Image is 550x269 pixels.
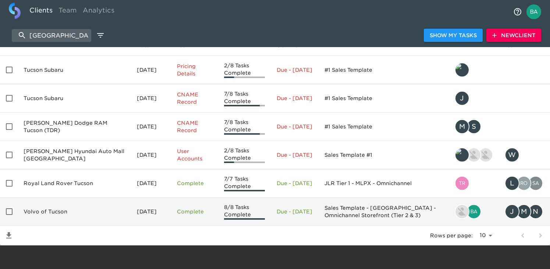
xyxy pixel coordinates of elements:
td: Volvo of Tucson [18,198,131,226]
img: tristan.walk@roadster.com [455,177,469,190]
button: notifications [509,3,526,21]
p: Complete [177,208,212,215]
p: CNAME Record [177,119,212,134]
td: [PERSON_NAME] Hyundai Auto Mall [GEOGRAPHIC_DATA] [18,141,131,169]
td: #1 Sales Template [319,113,449,141]
img: rohitvarma.addepalli@cdk.com [517,177,531,190]
td: [DATE] [131,169,171,198]
div: L [505,176,519,191]
a: Team [56,3,80,21]
img: logo [9,3,21,19]
td: [DATE] [131,56,171,84]
td: [DATE] [131,113,171,141]
td: [PERSON_NAME] Dodge RAM Tucson (TDR) [18,113,131,141]
button: NewClient [486,29,541,42]
div: drew.doran@roadster.com, bailey.rubin@cdk.com [455,204,493,219]
a: Clients [26,3,56,21]
p: Due - [DATE] [277,151,312,159]
td: Tucson Subaru [18,56,131,84]
input: search [12,29,91,42]
td: [DATE] [131,198,171,226]
img: satyanarayana.bangaruvaraha@cdk.com [529,177,542,190]
div: J [505,204,519,219]
td: JLR Tier 1 - MLPX - Omnichannel [319,169,449,198]
div: M [455,119,469,134]
div: justin.gervais@roadster.com [455,91,493,106]
span: New Client [492,31,535,40]
p: Complete [177,180,212,187]
select: rows per page [476,230,495,241]
td: #1 Sales Template [319,84,449,113]
button: Show My Tasks [424,29,483,42]
td: 7/8 Tasks Complete [218,84,271,113]
p: Due - [DATE] [277,123,312,130]
a: Analytics [80,3,117,21]
div: W [505,148,519,162]
p: Pricing Details [177,63,212,77]
div: J [455,91,469,106]
td: Sales Template #1 [319,141,449,169]
img: Profile [526,4,541,19]
div: tyler@roadster.com, sarah.courchaine@roadster.com, kevin.lo@roadster.com [455,148,493,162]
td: 7/7 Tasks Complete [218,169,271,198]
td: 8/8 Tasks Complete [218,198,271,226]
img: drew.doran@roadster.com [455,205,469,218]
div: tyler@roadster.com [455,63,493,77]
div: S [466,119,481,134]
p: User Accounts [177,148,212,162]
div: mohamed.desouky@roadster.com, savannah@roadster.com [455,119,493,134]
img: kevin.lo@roadster.com [479,148,492,162]
div: webmaster@jimclick.com [505,148,544,162]
div: tristan.walk@roadster.com [455,176,493,191]
p: Due - [DATE] [277,180,312,187]
button: edit [94,29,107,42]
td: Sales Template - [GEOGRAPHIC_DATA] - Omnichannel Storefront (Tier 2 & 3) [319,198,449,226]
span: Show My Tasks [430,31,477,40]
p: Due - [DATE] [277,208,312,215]
td: Tucson Subaru [18,84,131,113]
td: #1 Sales Template [319,56,449,84]
td: [DATE] [131,84,171,113]
td: [DATE] [131,141,171,169]
img: sarah.courchaine@roadster.com [467,148,480,162]
img: tyler@roadster.com [455,63,469,77]
td: 2/8 Tasks Complete [218,56,271,84]
td: 2/8 Tasks Complete [218,141,271,169]
p: Rows per page: [430,232,473,239]
p: Due - [DATE] [277,66,312,74]
div: M [517,204,531,219]
td: 7/8 Tasks Complete [218,113,271,141]
div: jgrimsley@tucsonvolvo.com, mpingul@wiseautogroup.com, nrunnels@tucsonvolvo.com [505,204,544,219]
div: N [528,204,543,219]
img: tyler@roadster.com [455,148,469,162]
p: CNAME Record [177,91,212,106]
td: Royal Land Rover Tucson [18,169,131,198]
p: Due - [DATE] [277,95,312,102]
div: lellsworth@royaltucson.com, rohitvarma.addepalli@cdk.com, satyanarayana.bangaruvaraha@cdk.com [505,176,544,191]
img: bailey.rubin@cdk.com [467,205,480,218]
